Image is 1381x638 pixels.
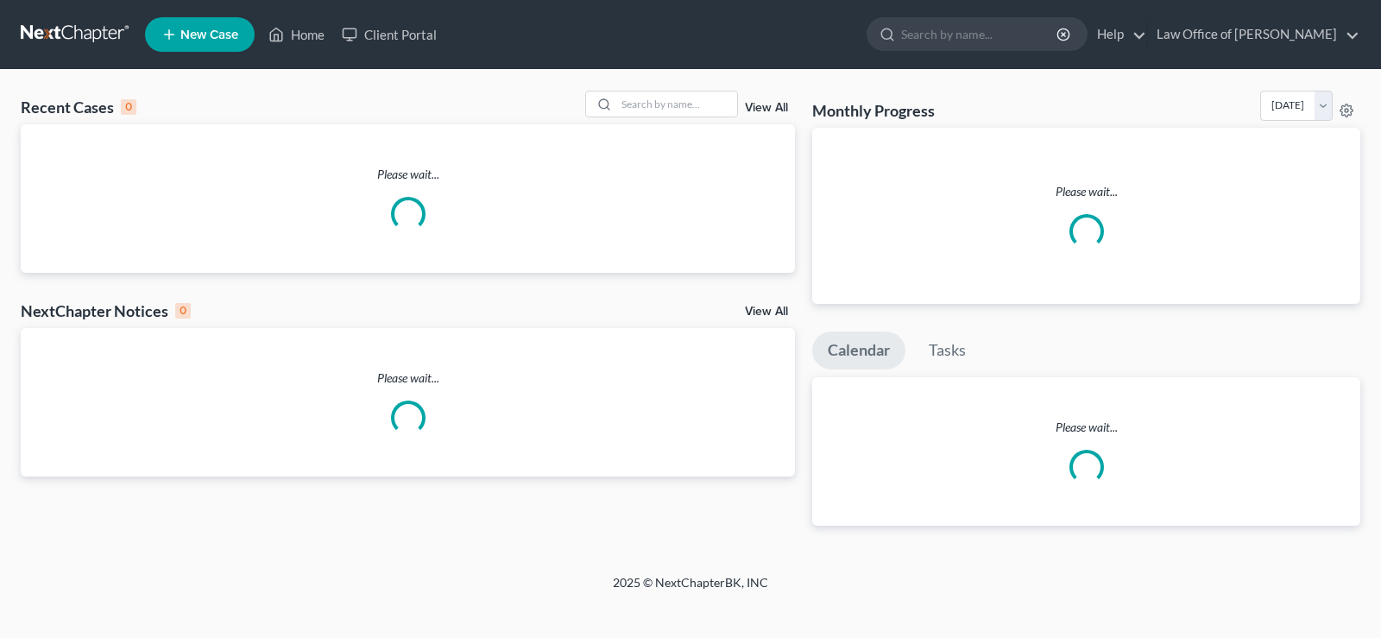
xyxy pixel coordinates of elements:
a: Help [1088,19,1146,50]
p: Please wait... [21,166,795,183]
a: Client Portal [333,19,445,50]
input: Search by name... [616,92,737,117]
div: 0 [175,303,191,319]
span: New Case [180,28,238,41]
div: 2025 © NextChapterBK, INC [199,574,1182,605]
a: View All [745,102,788,114]
input: Search by name... [901,18,1059,50]
p: Please wait... [812,419,1360,436]
a: View All [745,306,788,318]
p: Please wait... [826,183,1346,200]
div: NextChapter Notices [21,300,191,321]
div: 0 [121,99,136,115]
h3: Monthly Progress [812,100,935,121]
div: Recent Cases [21,97,136,117]
p: Please wait... [21,370,795,387]
a: Calendar [812,332,905,370]
a: Tasks [913,332,981,370]
a: Home [260,19,333,50]
a: Law Office of [PERSON_NAME] [1148,19,1359,50]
